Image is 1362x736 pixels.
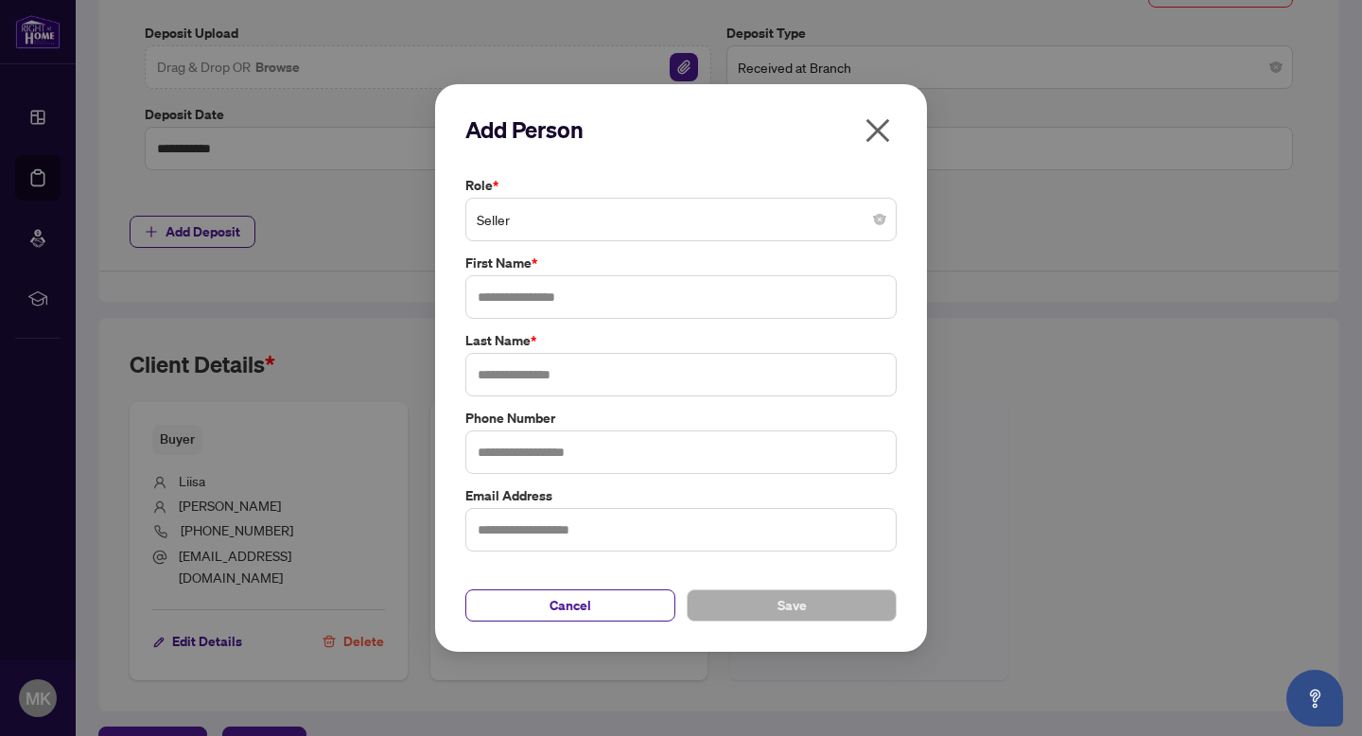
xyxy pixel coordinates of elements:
h2: Add Person [465,114,897,145]
label: Phone Number [465,408,897,429]
label: First Name [465,253,897,273]
button: Save [687,589,897,622]
label: Email Address [465,485,897,506]
button: Open asap [1286,670,1343,727]
span: Cancel [550,590,591,621]
button: Cancel [465,589,675,622]
label: Role [465,175,897,196]
span: close-circle [874,214,885,225]
span: Seller [477,202,885,237]
span: close [863,115,893,146]
label: Last Name [465,330,897,351]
